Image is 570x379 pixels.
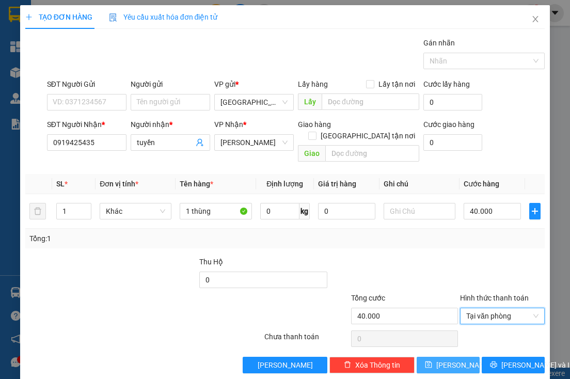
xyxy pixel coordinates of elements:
span: VP Nhận [214,120,243,129]
div: SĐT Người Nhận [47,119,126,130]
span: Xóa Thông tin [355,359,400,371]
span: Đơn vị tính [100,180,138,188]
button: [PERSON_NAME] [243,357,327,373]
span: Yêu cầu xuất hóa đơn điện tử [109,13,218,21]
input: Cước giao hàng [423,134,482,151]
span: save [425,361,432,369]
button: printer[PERSON_NAME] và In [482,357,545,373]
span: Tại văn phòng [466,308,539,324]
span: user-add [196,138,204,147]
span: Sài Gòn [220,94,288,110]
span: plus [25,13,33,21]
img: icon [109,13,117,22]
input: 0 [318,203,375,219]
div: Người gửi [131,78,210,90]
span: Tên hàng [180,180,213,188]
span: Tổng cước [351,294,385,302]
span: Thu Hộ [199,258,223,266]
label: Gán nhãn [423,39,455,47]
span: [PERSON_NAME] [258,359,313,371]
span: close [531,15,540,23]
span: kg [299,203,310,219]
button: Close [521,5,550,34]
span: SL [56,180,65,188]
span: plus [530,207,540,215]
button: deleteXóa Thông tin [329,357,414,373]
span: Cước hàng [464,180,499,188]
th: Ghi chú [379,174,460,194]
button: save[PERSON_NAME] [417,357,480,373]
span: printer [490,361,497,369]
label: Cước lấy hàng [423,80,470,88]
input: VD: Bàn, Ghế [180,203,251,219]
span: Giao hàng [298,120,331,129]
input: Dọc đường [322,93,419,110]
div: Người nhận [131,119,210,130]
div: Chưa thanh toán [263,331,350,349]
span: Định lượng [266,180,303,188]
span: delete [344,361,351,369]
span: [PERSON_NAME] [436,359,492,371]
input: Ghi Chú [384,203,455,219]
label: Cước giao hàng [423,120,474,129]
div: Tổng: 1 [29,233,221,244]
div: VP gửi [214,78,294,90]
span: Khác [106,203,165,219]
span: [GEOGRAPHIC_DATA] tận nơi [316,130,419,141]
label: Hình thức thanh toán [460,294,529,302]
span: Giá trị hàng [318,180,356,188]
span: Lấy hàng [298,80,328,88]
span: Lấy [298,93,322,110]
span: Tiên Thuỷ [220,135,288,150]
div: SĐT Người Gửi [47,78,126,90]
span: TẠO ĐƠN HÀNG [25,13,92,21]
span: Giao [298,145,325,162]
button: delete [29,203,46,219]
button: plus [529,203,541,219]
span: Lấy tận nơi [374,78,419,90]
input: Dọc đường [325,145,419,162]
input: Cước lấy hàng [423,94,482,110]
